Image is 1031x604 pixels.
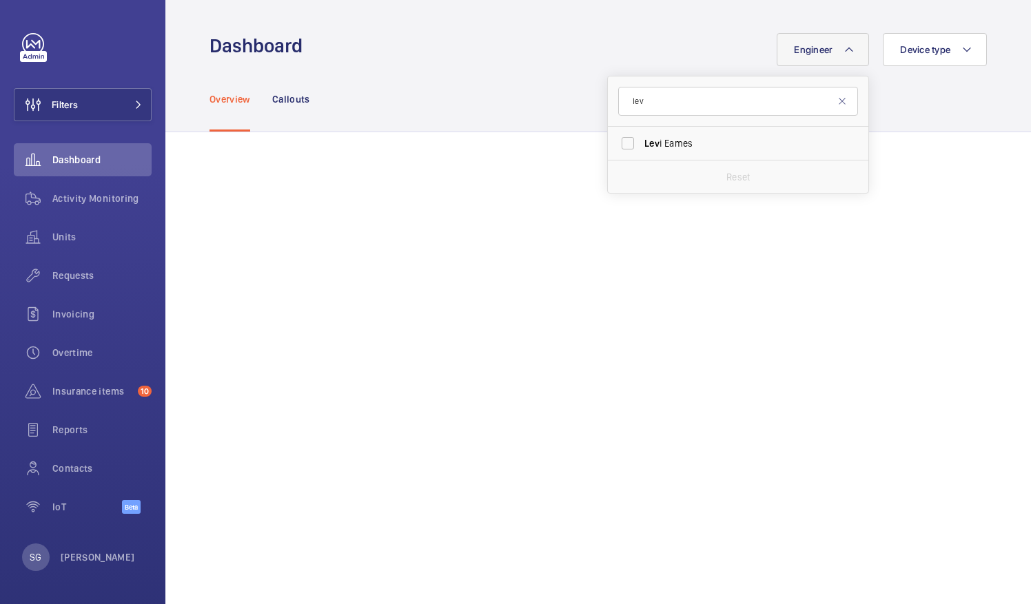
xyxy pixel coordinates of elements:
span: Activity Monitoring [52,191,152,205]
span: Contacts [52,461,152,475]
p: Overview [210,92,250,106]
span: Filters [52,98,78,112]
button: Filters [14,88,152,121]
button: Engineer [777,33,869,66]
p: Callouts [272,92,310,106]
span: Lev [644,138,660,149]
span: Insurance items [52,384,132,398]
p: Reset [726,170,750,184]
span: Beta [122,500,141,514]
span: Units [52,230,152,244]
span: Device type [900,44,950,55]
span: Reports [52,423,152,437]
h1: Dashboard [210,33,311,59]
p: [PERSON_NAME] [61,550,135,564]
span: Dashboard [52,153,152,167]
span: Invoicing [52,307,152,321]
span: Requests [52,269,152,282]
span: Overtime [52,346,152,360]
p: SG [30,550,41,564]
span: i Eames [644,136,834,150]
span: IoT [52,500,122,514]
span: 10 [138,386,152,397]
input: Search by engineer [618,87,858,116]
button: Device type [883,33,987,66]
span: Engineer [794,44,833,55]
